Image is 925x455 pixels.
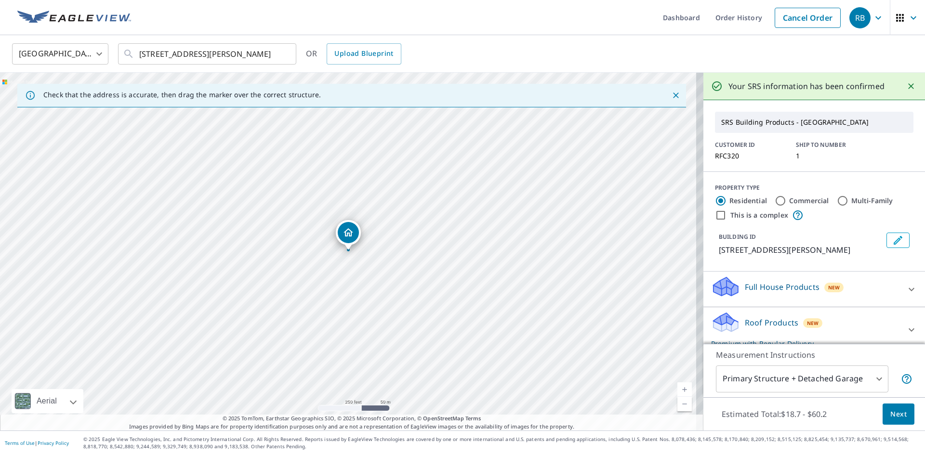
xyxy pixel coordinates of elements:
[711,311,917,349] div: Roof ProductsNewPremium with Regular Delivery
[890,408,907,420] span: Next
[719,244,883,256] p: [STREET_ADDRESS][PERSON_NAME]
[677,382,692,397] a: Current Level 17, Zoom In
[334,48,393,60] span: Upload Blueprint
[905,80,917,92] button: Close
[716,365,888,392] div: Primary Structure + Detached Garage
[83,436,920,450] p: © 2025 Eagle View Technologies, Inc. and Pictometry International Corp. All Rights Reserved. Repo...
[711,338,900,349] p: Premium with Regular Delivery
[336,220,361,250] div: Dropped pin, building 1, Residential property, 83268 Bearridge Rd Creswell, OR 97426
[5,440,35,446] a: Terms of Use
[728,80,885,92] p: Your SRS information has been confirmed
[677,397,692,411] a: Current Level 17, Zoom Out
[796,141,865,149] p: SHIP TO NUMBER
[715,183,913,192] div: PROPERTY TYPE
[745,281,819,293] p: Full House Products
[38,440,69,446] a: Privacy Policy
[139,40,277,67] input: Search by address or latitude-longitude
[715,152,784,160] p: RFC320
[43,91,321,99] p: Check that the address is accurate, then drag the marker over the correct structure.
[807,319,819,327] span: New
[12,389,83,413] div: Aerial
[223,415,481,423] span: © 2025 TomTom, Earthstar Geographics SIO, © 2025 Microsoft Corporation, ©
[719,233,756,241] p: BUILDING ID
[717,114,911,130] p: SRS Building Products - [GEOGRAPHIC_DATA]
[715,141,784,149] p: CUSTOMER ID
[670,89,682,102] button: Close
[714,403,834,425] p: Estimated Total: $18.7 - $60.2
[34,389,60,413] div: Aerial
[796,152,865,160] p: 1
[745,317,798,328] p: Roof Products
[849,7,871,28] div: RB
[730,210,788,220] label: This is a complex
[327,43,401,65] a: Upload Blueprint
[306,43,401,65] div: OR
[789,196,829,206] label: Commercial
[828,284,840,291] span: New
[17,11,131,25] img: EV Logo
[886,233,910,248] button: Edit building 1
[716,349,912,361] p: Measurement Instructions
[775,8,841,28] a: Cancel Order
[423,415,463,422] a: OpenStreetMap
[883,403,914,425] button: Next
[711,275,917,303] div: Full House ProductsNew
[12,40,108,67] div: [GEOGRAPHIC_DATA]
[729,196,767,206] label: Residential
[5,440,69,446] p: |
[465,415,481,422] a: Terms
[851,196,893,206] label: Multi-Family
